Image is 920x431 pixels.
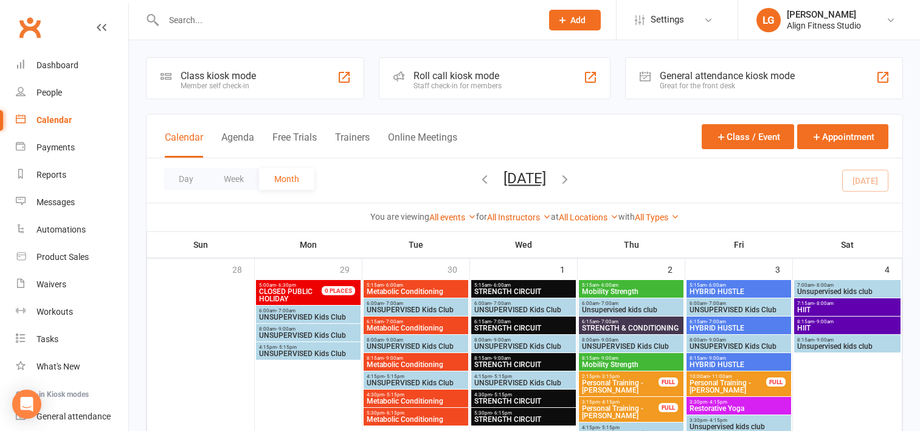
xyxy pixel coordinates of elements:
span: Restorative Yoga [689,405,789,412]
a: All events [429,212,476,222]
div: Class kiosk mode [181,70,256,82]
a: Calendar [16,107,128,134]
button: Class / Event [702,124,794,149]
div: Product Sales [36,252,89,262]
span: Metabolic Conditioning [366,324,466,332]
span: 6:00am [689,301,789,306]
span: - 9:00am [814,337,834,343]
div: Staff check-in for members [413,82,502,90]
div: Align Fitness Studio [787,20,861,31]
span: UNSUPERVISED Kids Club [366,343,466,350]
span: UNSUPERVISED Kids Club [689,306,789,314]
div: People [36,88,62,97]
span: 4:30pm [366,392,466,398]
a: All Instructors [487,212,551,222]
span: UNSUPERVISED Kids Club [258,332,358,339]
span: 3:15pm [581,399,659,405]
span: - 7:00am [599,301,618,306]
strong: at [551,212,559,222]
div: 30 [448,259,469,279]
div: 29 [340,259,362,279]
div: What's New [36,362,80,371]
span: - 9:00am [384,337,403,343]
span: - 9:00am [814,319,834,324]
a: Waivers [16,271,128,298]
span: 8:15am [689,356,789,361]
th: Wed [470,232,578,258]
span: - 9:00am [384,356,403,361]
a: Product Sales [16,244,128,271]
span: 7:00am [797,282,899,288]
div: 2 [668,259,685,279]
span: 5:15am [474,282,573,288]
span: - 6:00am [384,282,403,288]
th: Thu [578,232,685,258]
span: 6:15am [474,319,573,324]
div: 0 PLACES [322,286,355,295]
div: Payments [36,142,75,152]
span: - 8:00am [814,282,834,288]
span: Personal Training - [PERSON_NAME] [581,405,659,419]
a: Clubworx [15,12,45,43]
span: 6:15am [366,319,466,324]
a: Payments [16,134,128,161]
div: Workouts [36,307,73,317]
span: - 7:00am [599,319,618,324]
span: - 9:00am [491,337,511,343]
a: All Locations [559,212,618,222]
div: LG [756,8,781,32]
div: Great for the front desk [660,82,795,90]
span: Unsupervised kids club [581,306,681,314]
span: 5:15am [366,282,466,288]
span: 8:00am [474,337,573,343]
span: - 4:15pm [600,399,620,405]
span: 4:15pm [258,345,358,350]
span: 8:15am [581,356,681,361]
span: STRENGTH CIRCUIT [474,324,573,332]
th: Sat [793,232,902,258]
th: Tue [362,232,470,258]
span: Metabolic Conditioning [366,416,466,423]
span: Add [570,15,586,25]
span: Unsupervised kids club [689,423,789,430]
span: UNSUPERVISED Kids Club [474,343,573,350]
div: FULL [659,403,678,412]
span: STRENGTH CIRCUIT [474,416,573,423]
span: 4:15pm [366,374,466,379]
span: 8:15am [474,356,573,361]
span: - 7:00am [491,301,511,306]
span: 5:15am [689,282,789,288]
span: Settings [651,6,684,33]
div: General attendance kiosk mode [660,70,795,82]
span: - 6:30pm [276,282,296,288]
a: Automations [16,216,128,244]
span: 3:30pm [689,399,789,405]
span: - 9:00am [707,356,726,361]
span: UNSUPERVISED Kids Club [258,314,358,321]
span: - 6:00am [599,282,618,288]
span: - 11:00am [710,374,732,379]
span: 8:15am [797,319,899,324]
span: 6:00am [474,301,573,306]
span: 3:30pm [689,418,789,423]
span: 5:30pm [474,410,573,416]
span: HYBRID HUSTLE [689,324,789,332]
span: 8:15am [366,356,466,361]
strong: for [476,212,487,222]
span: - 7:00am [707,319,726,324]
a: Workouts [16,298,128,326]
a: What's New [16,353,128,380]
div: 28 [232,259,254,279]
span: UNSUPERVISED Kids Club [366,306,466,314]
span: Metabolic Conditioning [366,361,466,368]
th: Sun [147,232,255,258]
span: 6:00am [581,301,681,306]
span: Metabolic Conditioning [366,288,466,295]
span: UNSUPERVISED Kids Club [366,379,466,387]
div: FULL [766,377,786,387]
div: Reports [36,170,66,180]
button: Month [259,168,314,190]
span: UNSUPERVISED Kids Club [581,343,681,350]
span: STRENGTH CIRCUIT [474,398,573,405]
span: 8:15am [797,337,899,343]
